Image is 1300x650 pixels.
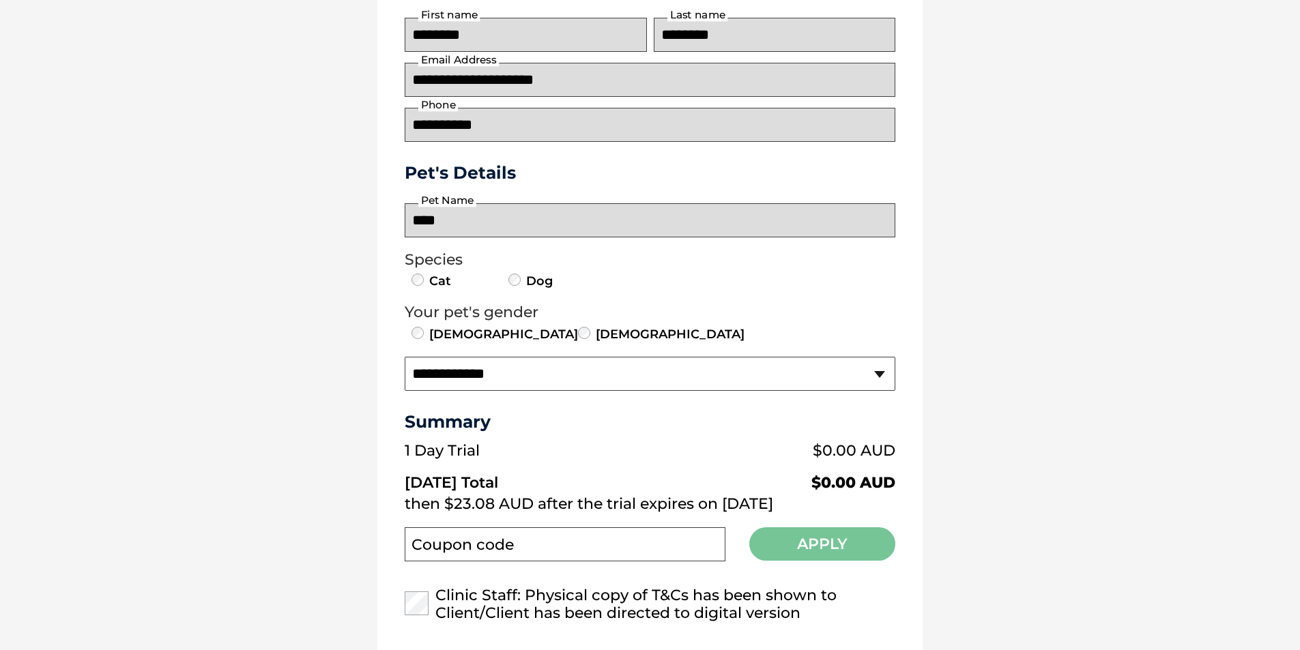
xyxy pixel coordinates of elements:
[405,591,429,615] input: Clinic Staff: Physical copy of T&Cs has been shown to Client/Client has been directed to digital ...
[405,251,895,269] legend: Species
[663,439,895,463] td: $0.00 AUD
[411,536,514,554] label: Coupon code
[399,162,901,183] h3: Pet's Details
[418,99,458,111] label: Phone
[418,9,480,21] label: First name
[663,463,895,492] td: $0.00 AUD
[405,492,895,516] td: then $23.08 AUD after the trial expires on [DATE]
[418,54,499,66] label: Email Address
[405,439,663,463] td: 1 Day Trial
[405,411,895,432] h3: Summary
[405,463,663,492] td: [DATE] Total
[749,527,895,561] button: Apply
[667,9,727,21] label: Last name
[405,304,895,321] legend: Your pet's gender
[405,587,895,622] label: Clinic Staff: Physical copy of T&Cs has been shown to Client/Client has been directed to digital ...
